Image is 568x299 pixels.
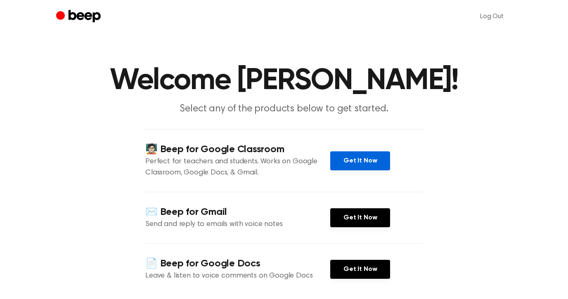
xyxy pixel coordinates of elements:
a: Beep [56,9,103,25]
h4: 🧑🏻‍🏫 Beep for Google Classroom [145,143,330,156]
a: Get It Now [330,260,390,279]
h1: Welcome [PERSON_NAME]! [73,66,495,96]
a: Log Out [472,7,512,26]
p: Send and reply to emails with voice notes [145,219,330,230]
p: Select any of the products below to get started. [125,102,443,116]
h4: ✉️ Beep for Gmail [145,205,330,219]
a: Get It Now [330,151,390,170]
h4: 📄 Beep for Google Docs [145,257,330,271]
p: Leave & listen to voice comments on Google Docs [145,271,330,282]
p: Perfect for teachers and students. Works on Google Classroom, Google Docs, & Gmail. [145,156,330,179]
a: Get It Now [330,208,390,227]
